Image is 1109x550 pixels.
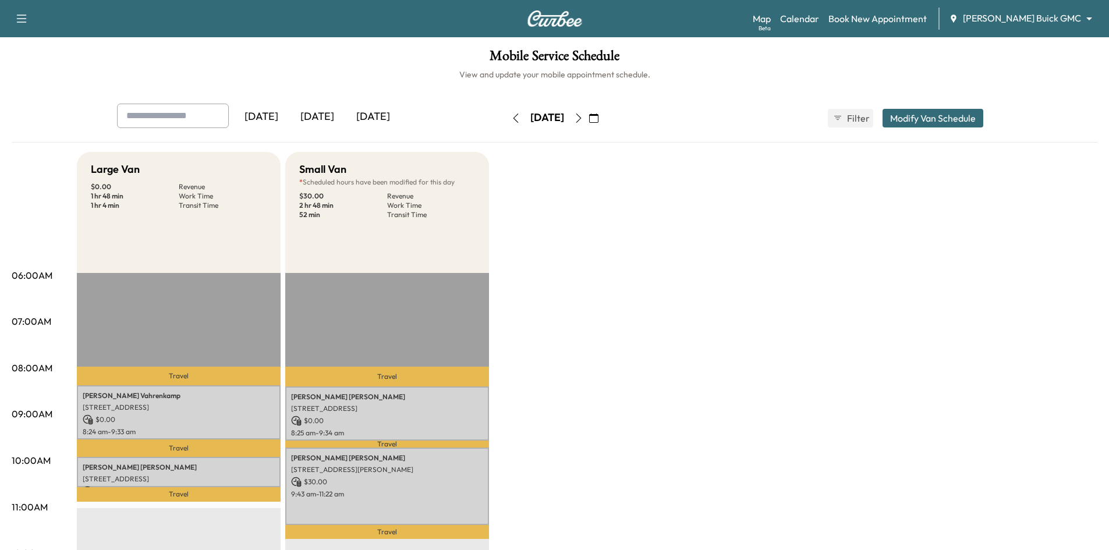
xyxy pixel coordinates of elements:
[12,69,1097,80] h6: View and update your mobile appointment schedule.
[77,487,281,501] p: Travel
[299,201,387,210] p: 2 hr 48 min
[179,182,267,191] p: Revenue
[12,268,52,282] p: 06:00AM
[83,391,275,400] p: [PERSON_NAME] Vahrenkamp
[530,111,564,125] div: [DATE]
[883,109,983,127] button: Modify Van Schedule
[285,367,489,386] p: Travel
[345,104,401,130] div: [DATE]
[91,182,179,191] p: $ 0.00
[233,104,289,130] div: [DATE]
[299,210,387,219] p: 52 min
[291,416,483,426] p: $ 0.00
[83,474,275,484] p: [STREET_ADDRESS]
[291,465,483,474] p: [STREET_ADDRESS][PERSON_NAME]
[83,414,275,425] p: $ 0.00
[527,10,583,27] img: Curbee Logo
[780,12,819,26] a: Calendar
[299,178,475,187] p: Scheduled hours have been modified for this day
[285,441,489,448] p: Travel
[12,453,51,467] p: 10:00AM
[828,109,873,127] button: Filter
[83,403,275,412] p: [STREET_ADDRESS]
[12,407,52,421] p: 09:00AM
[387,201,475,210] p: Work Time
[291,428,483,438] p: 8:25 am - 9:34 am
[12,49,1097,69] h1: Mobile Service Schedule
[828,12,927,26] a: Book New Appointment
[291,404,483,413] p: [STREET_ADDRESS]
[179,191,267,201] p: Work Time
[12,500,48,514] p: 11:00AM
[91,161,140,178] h5: Large Van
[291,477,483,487] p: $ 30.00
[91,191,179,201] p: 1 hr 48 min
[12,314,51,328] p: 07:00AM
[83,463,275,472] p: [PERSON_NAME] [PERSON_NAME]
[299,161,346,178] h5: Small Van
[83,427,275,437] p: 8:24 am - 9:33 am
[753,12,771,26] a: MapBeta
[77,367,281,385] p: Travel
[759,24,771,33] div: Beta
[291,392,483,402] p: [PERSON_NAME] [PERSON_NAME]
[91,201,179,210] p: 1 hr 4 min
[291,453,483,463] p: [PERSON_NAME] [PERSON_NAME]
[299,191,387,201] p: $ 30.00
[387,191,475,201] p: Revenue
[963,12,1081,25] span: [PERSON_NAME] Buick GMC
[285,525,489,539] p: Travel
[847,111,868,125] span: Filter
[77,439,281,457] p: Travel
[12,361,52,375] p: 08:00AM
[83,486,275,496] p: $ 0.00
[179,201,267,210] p: Transit Time
[289,104,345,130] div: [DATE]
[387,210,475,219] p: Transit Time
[291,489,483,499] p: 9:43 am - 11:22 am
